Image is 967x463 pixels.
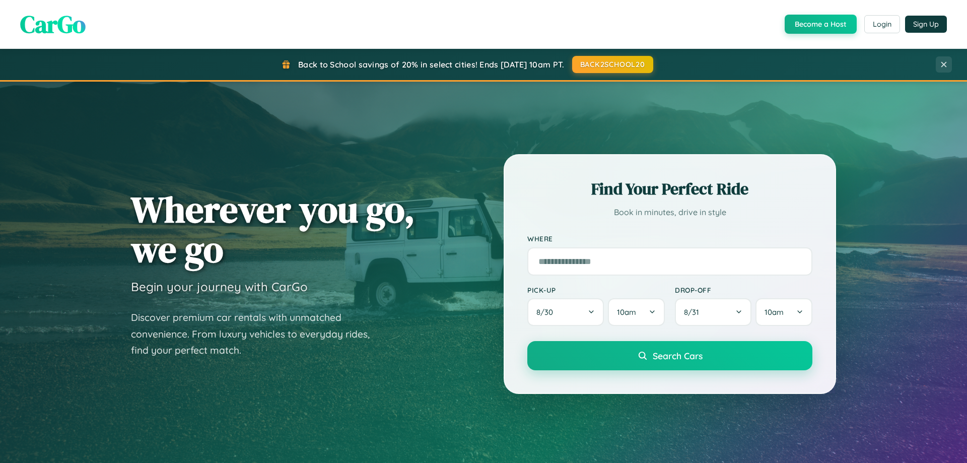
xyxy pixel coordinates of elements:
button: 10am [755,298,812,326]
button: 8/30 [527,298,604,326]
button: 8/31 [675,298,751,326]
label: Pick-up [527,286,665,294]
span: 8 / 31 [684,307,704,317]
span: 8 / 30 [536,307,558,317]
span: 10am [617,307,636,317]
button: Login [864,15,900,33]
button: Become a Host [785,15,857,34]
span: Back to School savings of 20% in select cities! Ends [DATE] 10am PT. [298,59,564,70]
p: Discover premium car rentals with unmatched convenience. From luxury vehicles to everyday rides, ... [131,309,383,359]
span: Search Cars [653,350,703,361]
h3: Begin your journey with CarGo [131,279,308,294]
span: 10am [765,307,784,317]
button: BACK2SCHOOL20 [572,56,653,73]
h2: Find Your Perfect Ride [527,178,812,200]
button: 10am [608,298,665,326]
p: Book in minutes, drive in style [527,205,812,220]
label: Where [527,235,812,243]
label: Drop-off [675,286,812,294]
span: CarGo [20,8,86,41]
h1: Wherever you go, we go [131,189,415,269]
button: Search Cars [527,341,812,370]
button: Sign Up [905,16,947,33]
